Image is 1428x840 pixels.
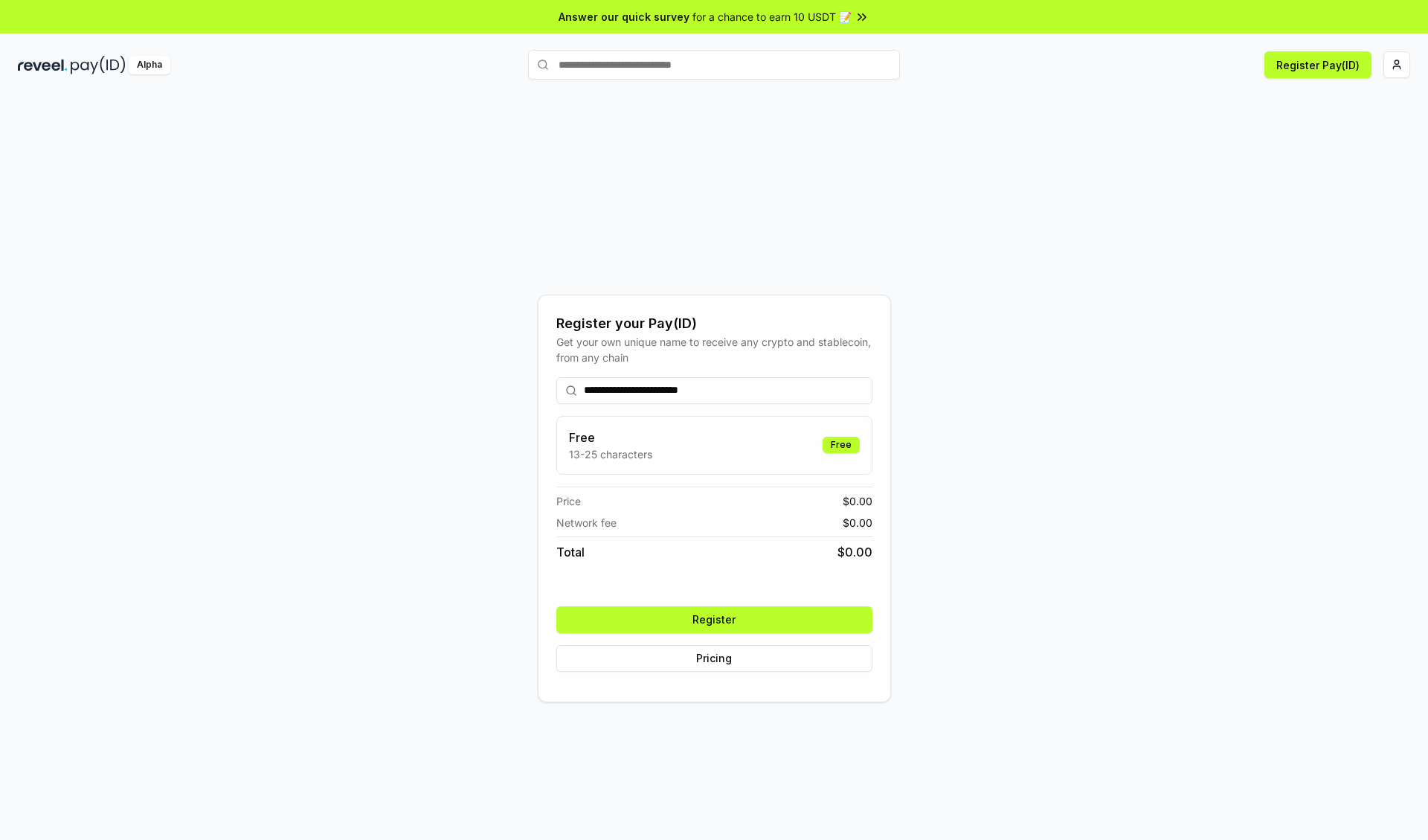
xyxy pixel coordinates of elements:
[843,493,872,509] span: $ 0.00
[556,645,872,672] button: Pricing
[556,543,585,561] span: Total
[556,493,581,509] span: Price
[1264,51,1371,78] button: Register Pay(ID)
[569,446,652,462] p: 13-25 characters
[556,515,617,530] span: Network fee
[129,56,170,74] div: Alpha
[837,543,872,561] span: $ 0.00
[556,334,872,365] div: Get your own unique name to receive any crypto and stablecoin, from any chain
[823,437,860,453] div: Free
[556,313,872,334] div: Register your Pay(ID)
[569,429,652,446] h3: Free
[18,56,68,74] img: reveel_dark
[71,56,126,74] img: pay_id
[692,9,852,25] span: for a chance to earn 10 USDT 📝
[556,606,872,633] button: Register
[559,9,689,25] span: Answer our quick survey
[843,515,872,530] span: $ 0.00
